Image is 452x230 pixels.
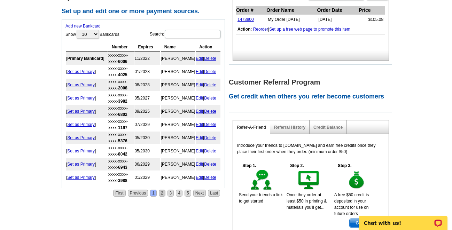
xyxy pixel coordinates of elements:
a: Set as Primary [67,135,95,140]
td: [PERSON_NAME] [161,79,195,91]
a: Edit [196,69,203,74]
a: Referral History [274,125,305,130]
td: 01/2029 [134,171,160,184]
a: Edit [196,122,203,127]
td: | [196,132,220,144]
td: [ ] [66,105,108,118]
td: [ ] [66,79,108,91]
th: Order # [236,6,266,15]
td: xxxx-xxxx-xxxx- [108,132,134,144]
a: Delete [204,149,216,153]
td: 05/2030 [134,145,160,157]
td: 08/2028 [134,79,160,91]
a: Set as Primary [67,82,95,87]
a: Edit [196,109,203,114]
td: [ ] [66,132,108,144]
a: 3 [167,190,174,197]
td: [PERSON_NAME] [161,92,195,104]
a: 4 [176,190,182,197]
img: step-1.gif [249,169,273,192]
h5: Step 1. [239,162,260,169]
td: 11/2022 [134,52,160,65]
td: xxxx-xxxx-xxxx- [108,171,134,184]
a: Credit Balance [313,125,343,130]
a: Edit [196,135,203,140]
a: Reorder [253,27,268,32]
td: | [196,92,220,104]
a: Set as Primary [67,109,95,114]
strong: 3988 [118,178,127,183]
td: xxxx-xxxx-xxxx- [108,52,134,65]
td: [ ] [66,92,108,104]
img: step-3.gif [345,169,369,192]
strong: 4025 [118,72,127,77]
strong: 6943 [118,165,127,170]
a: Edit [196,82,203,87]
span: Get Started [350,219,384,227]
a: Delete [204,175,216,180]
td: [DATE] [317,14,359,24]
th: Order Date [317,6,359,15]
td: xxxx-xxxx-xxxx- [108,105,134,118]
strong: 6006 [118,59,127,64]
a: Delete [204,162,216,167]
td: [ ] [66,52,108,65]
a: Get Started [349,219,384,228]
h1: Customer Referral Program [229,79,396,86]
a: Delete [204,109,216,114]
h2: Set up and edit one or more payment sources. [62,8,229,15]
strong: 5376 [118,138,127,143]
a: First [113,190,125,197]
a: Edit [196,175,203,180]
td: [PERSON_NAME] [161,105,195,118]
td: 01/2028 [134,65,160,78]
td: xxxx-xxxx-xxxx- [108,158,134,170]
td: | [196,65,220,78]
td: [PERSON_NAME] [161,118,195,131]
td: [ ] [66,145,108,157]
a: Refer-A-Friend [237,125,266,130]
a: 5 [185,190,191,197]
span: Send your friends a link to get started [239,192,282,204]
td: | [236,24,385,34]
td: [ ] [66,65,108,78]
td: [PERSON_NAME] [161,65,195,78]
select: ShowBankcards [77,30,99,39]
td: | [196,158,220,170]
th: Expires [134,43,160,51]
th: Order Name [266,6,317,15]
a: Last [208,190,220,197]
h5: Step 2. [287,162,307,169]
span: A free $50 credit is deposited in your account for use on future orders [334,192,369,216]
strong: 8042 [118,152,127,157]
a: Delete [204,135,216,140]
b: Primary Bankcard [67,56,103,61]
a: Add new Bankcard [65,24,101,29]
a: Set as Primary [67,149,95,153]
a: Edit [196,162,203,167]
h5: Step 3. [334,162,355,169]
a: 1473800 [237,17,254,22]
td: $105.08 [358,14,385,24]
td: xxxx-xxxx-xxxx- [108,79,134,91]
a: Delete [204,56,216,61]
td: xxxx-xxxx-xxxx- [108,92,134,104]
a: Edit [196,149,203,153]
strong: 3982 [118,99,127,104]
td: 06/2029 [134,158,160,170]
a: Edit [196,96,203,101]
td: xxxx-xxxx-xxxx- [108,145,134,157]
label: Show Bankcards [65,29,119,39]
a: Set as Primary [67,69,95,74]
th: Action [196,43,220,51]
a: Set as Primary [67,162,95,167]
a: Set up a free web page to promote this item [269,27,350,32]
th: Price [358,6,385,15]
strong: 1197 [118,125,127,130]
a: Delete [204,69,216,74]
label: Search: [150,29,221,39]
a: Previous [128,190,148,197]
a: 2 [159,190,165,197]
p: Introduce your friends to [DOMAIN_NAME] and earn free credits once they place their first order w... [237,142,384,155]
